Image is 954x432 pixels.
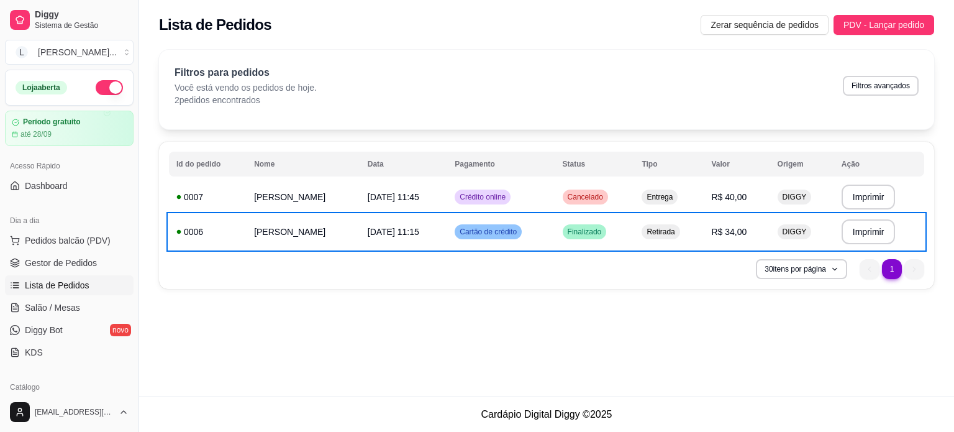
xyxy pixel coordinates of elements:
[25,346,43,359] span: KDS
[770,152,834,177] th: Origem
[447,152,555,177] th: Pagamento
[35,407,114,417] span: [EMAIL_ADDRESS][DOMAIN_NAME]
[176,191,239,203] div: 0007
[457,192,508,202] span: Crédito online
[565,227,604,237] span: Finalizado
[368,227,419,237] span: [DATE] 11:15
[175,81,317,94] p: Você está vendo os pedidos de hoje.
[780,192,809,202] span: DIGGY
[555,152,635,177] th: Status
[175,94,317,106] p: 2 pedidos encontrados
[711,18,819,32] span: Zerar sequência de pedidos
[5,275,134,295] a: Lista de Pedidos
[701,15,829,35] button: Zerar sequência de pedidos
[711,192,747,202] span: R$ 40,00
[644,192,675,202] span: Entrega
[25,257,97,269] span: Gestor de Pedidos
[834,152,924,177] th: Ação
[5,211,134,231] div: Dia a dia
[16,46,28,58] span: L
[5,156,134,176] div: Acesso Rápido
[5,176,134,196] a: Dashboard
[360,152,447,177] th: Data
[247,180,360,214] td: [PERSON_NAME]
[25,234,111,247] span: Pedidos balcão (PDV)
[159,15,271,35] h2: Lista de Pedidos
[25,301,80,314] span: Salão / Mesas
[25,180,68,192] span: Dashboard
[711,227,747,237] span: R$ 34,00
[5,377,134,397] div: Catálogo
[5,320,134,340] a: Diggy Botnovo
[634,152,704,177] th: Tipo
[780,227,809,237] span: DIGGY
[5,342,134,362] a: KDS
[644,227,677,237] span: Retirada
[457,227,519,237] span: Cartão de crédito
[23,117,81,127] article: Período gratuito
[5,5,134,35] a: DiggySistema de Gestão
[842,185,896,209] button: Imprimir
[5,40,134,65] button: Select a team
[5,298,134,318] a: Salão / Mesas
[139,397,954,432] footer: Cardápio Digital Diggy © 2025
[247,152,360,177] th: Nome
[5,231,134,250] button: Pedidos balcão (PDV)
[565,192,606,202] span: Cancelado
[704,152,770,177] th: Valor
[96,80,123,95] button: Alterar Status
[176,226,239,238] div: 0006
[834,15,934,35] button: PDV - Lançar pedido
[756,259,847,279] button: 30itens por página
[5,253,134,273] a: Gestor de Pedidos
[25,324,63,336] span: Diggy Bot
[842,219,896,244] button: Imprimir
[35,9,129,21] span: Diggy
[843,18,924,32] span: PDV - Lançar pedido
[169,152,247,177] th: Id do pedido
[16,81,67,94] div: Loja aberta
[5,397,134,427] button: [EMAIL_ADDRESS][DOMAIN_NAME]
[25,279,89,292] span: Lista de Pedidos
[20,129,52,139] article: até 28/09
[368,192,419,202] span: [DATE] 11:45
[853,253,930,285] nav: pagination navigation
[38,46,117,58] div: [PERSON_NAME] ...
[5,111,134,146] a: Período gratuitoaté 28/09
[175,65,317,80] p: Filtros para pedidos
[882,259,902,279] li: pagination item 1 active
[843,76,919,96] button: Filtros avançados
[247,214,360,249] td: [PERSON_NAME]
[35,21,129,30] span: Sistema de Gestão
